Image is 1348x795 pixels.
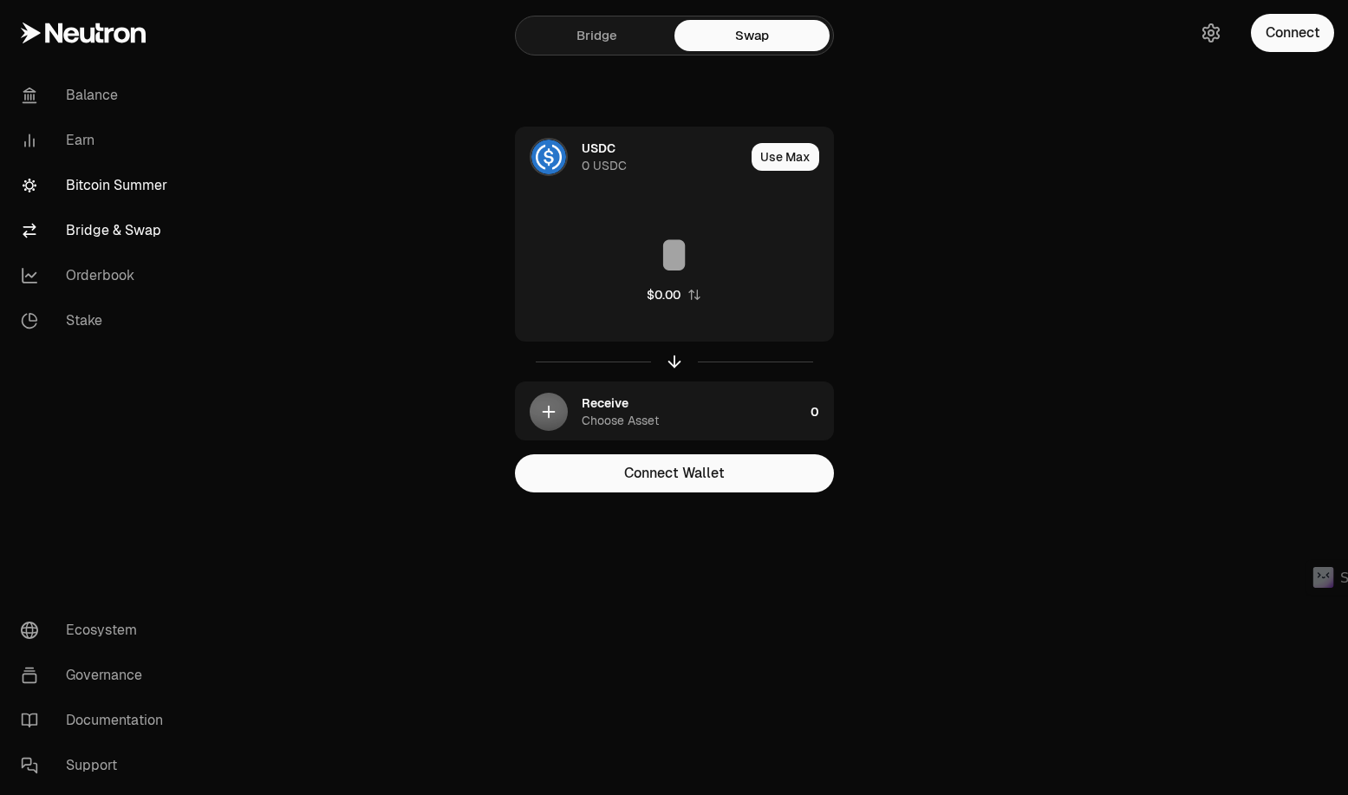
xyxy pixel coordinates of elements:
[1251,14,1334,52] button: Connect
[7,73,187,118] a: Balance
[516,127,745,186] div: USDC LogoUSDC0 USDC
[7,298,187,343] a: Stake
[7,118,187,163] a: Earn
[516,382,833,441] button: ReceiveChoose Asset0
[7,743,187,788] a: Support
[7,608,187,653] a: Ecosystem
[647,286,701,303] button: $0.00
[582,412,659,429] div: Choose Asset
[811,382,833,441] div: 0
[7,253,187,298] a: Orderbook
[674,20,830,51] a: Swap
[647,286,681,303] div: $0.00
[7,653,187,698] a: Governance
[582,157,627,174] div: 0 USDC
[515,454,834,492] button: Connect Wallet
[519,20,674,51] a: Bridge
[582,140,615,157] div: USDC
[582,394,628,412] div: Receive
[7,698,187,743] a: Documentation
[516,382,804,441] div: ReceiveChoose Asset
[7,208,187,253] a: Bridge & Swap
[7,163,187,208] a: Bitcoin Summer
[531,140,566,174] img: USDC Logo
[752,143,819,171] button: Use Max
